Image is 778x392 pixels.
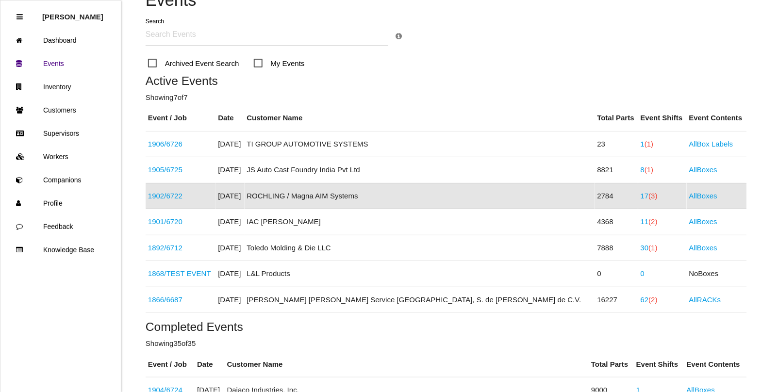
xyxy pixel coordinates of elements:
[148,295,182,304] a: 1866/6687
[641,295,658,304] a: 62(2)
[687,105,747,131] th: Event Contents
[245,131,595,157] td: TI GROUP AUTOMOTIVE SYSTEMS
[595,287,638,313] td: 16227
[0,168,121,192] a: Companions
[148,165,182,174] a: 1905/6725
[148,191,213,202] div: 68425775AD
[148,294,213,306] div: 68546289AB (@ Magna AIM)
[215,261,244,287] td: [DATE]
[645,140,653,148] span: (1)
[638,105,687,131] th: Event Shifts
[645,165,653,174] span: (1)
[148,140,182,148] a: 1906/6726
[215,157,244,183] td: [DATE]
[0,145,121,168] a: Workers
[148,217,182,226] a: 1901/6720
[254,57,305,69] span: My Events
[148,57,239,69] span: Archived Event Search
[245,235,595,261] td: Toledo Molding & Die LLC
[148,216,213,228] div: PJ6B S045A76 AG3JA6
[687,261,747,287] td: No Boxes
[245,209,595,235] td: IAC [PERSON_NAME]
[146,24,388,46] input: Search Events
[0,98,121,122] a: Customers
[0,192,121,215] a: Profile
[146,92,747,103] p: Showing 7 of 7
[595,261,638,287] td: 0
[689,295,721,304] a: AllRACKs
[42,5,103,21] p: Rosie Blandino
[684,352,747,377] th: Event Contents
[649,244,658,252] span: (1)
[0,122,121,145] a: Supervisors
[641,192,658,200] a: 17(3)
[0,52,121,75] a: Events
[649,295,658,304] span: (2)
[649,217,658,226] span: (2)
[245,105,595,131] th: Customer Name
[595,157,638,183] td: 8821
[146,338,747,349] p: Showing 35 of 35
[148,268,213,279] div: TEST EVENT
[689,244,717,252] a: AllBoxes
[589,352,634,377] th: Total Parts
[215,105,244,131] th: Date
[396,32,402,40] a: Search Info
[641,165,654,174] a: 8(1)
[0,75,121,98] a: Inventory
[641,217,658,226] a: 11(2)
[595,131,638,157] td: 23
[148,192,182,200] a: 1902/6722
[595,105,638,131] th: Total Parts
[641,269,645,278] a: 0
[649,192,658,200] span: (3)
[0,238,121,261] a: Knowledge Base
[689,140,733,148] a: AllBox Labels
[195,352,224,377] th: Date
[215,235,244,261] td: [DATE]
[215,209,244,235] td: [DATE]
[215,287,244,313] td: [DATE]
[215,131,244,157] td: [DATE]
[146,17,164,26] label: Search
[595,209,638,235] td: 4368
[245,287,595,313] td: [PERSON_NAME] [PERSON_NAME] Service [GEOGRAPHIC_DATA], S. de [PERSON_NAME] de C.V.
[245,183,595,209] td: ROCHLING / Magna AIM Systems
[595,235,638,261] td: 7888
[641,244,658,252] a: 30(1)
[146,105,215,131] th: Event / Job
[148,243,213,254] div: 68427781AA; 68340793AA
[215,183,244,209] td: [DATE]
[146,74,747,87] h5: Active Events
[245,157,595,183] td: JS Auto Cast Foundry India Pvt Ltd
[225,352,589,377] th: Customer Name
[148,164,213,176] div: 10301666
[0,29,121,52] a: Dashboard
[148,269,211,278] a: 1868/TEST EVENT
[245,261,595,287] td: L&L Products
[595,183,638,209] td: 2784
[146,352,195,377] th: Event / Job
[0,215,121,238] a: Feedback
[148,139,213,150] div: HJPA0013ACF30
[148,244,182,252] a: 1892/6712
[689,217,717,226] a: AllBoxes
[634,352,684,377] th: Event Shifts
[689,165,717,174] a: AllBoxes
[17,5,23,29] div: Close
[689,192,717,200] a: AllBoxes
[146,320,747,333] h5: Completed Events
[641,140,654,148] a: 1(1)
